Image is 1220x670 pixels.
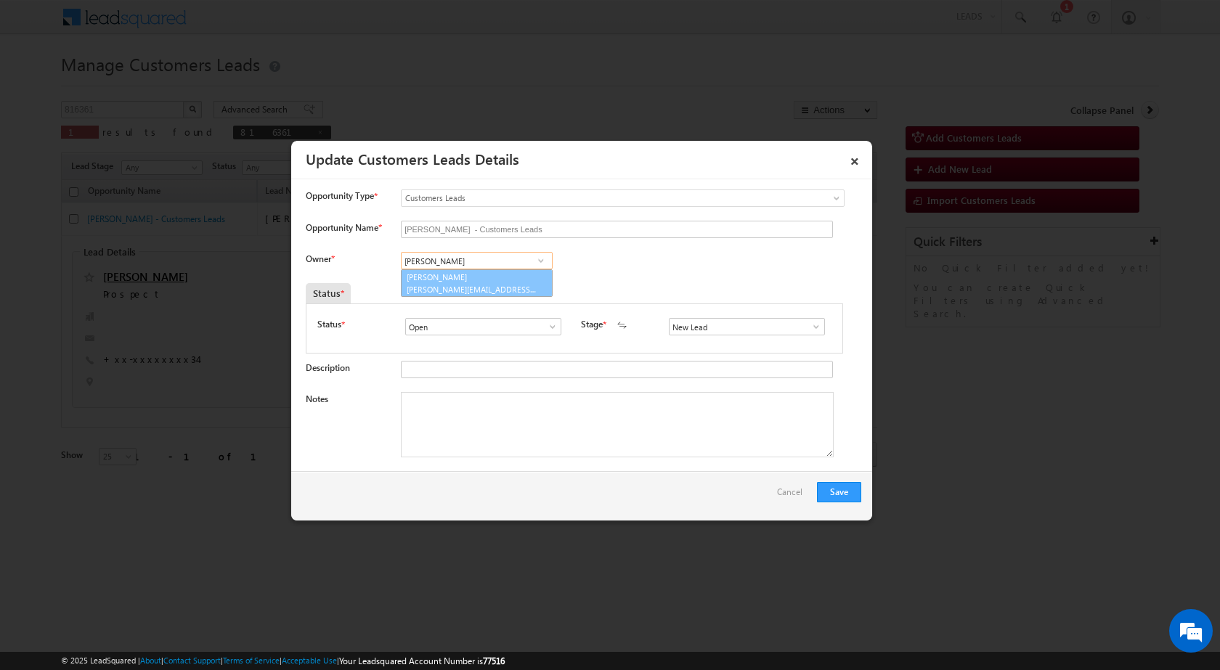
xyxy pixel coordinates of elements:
[163,655,221,665] a: Contact Support
[532,253,550,268] a: Show All Items
[401,252,553,269] input: Type to Search
[540,319,558,334] a: Show All Items
[61,654,505,668] span: © 2025 LeadSquared | | | | |
[76,76,244,95] div: Chat with us now
[306,362,350,373] label: Description
[25,76,61,95] img: d_60004797649_company_0_60004797649
[19,134,265,435] textarea: Type your message and hit 'Enter'
[842,146,867,171] a: ×
[669,318,825,335] input: Type to Search
[803,319,821,334] a: Show All Items
[317,318,341,331] label: Status
[140,655,161,665] a: About
[198,447,264,467] em: Start Chat
[282,655,337,665] a: Acceptable Use
[483,655,505,666] span: 77516
[306,148,519,168] a: Update Customers Leads Details
[407,284,537,295] span: [PERSON_NAME][EMAIL_ADDRESS][DOMAIN_NAME]
[306,253,334,264] label: Owner
[306,222,381,233] label: Opportunity Name
[402,192,785,205] span: Customers Leads
[306,283,351,303] div: Status
[817,482,861,502] button: Save
[223,655,280,665] a: Terms of Service
[777,482,810,510] a: Cancel
[238,7,273,42] div: Minimize live chat window
[339,655,505,666] span: Your Leadsquared Account Number is
[306,393,328,404] label: Notes
[306,189,374,203] span: Opportunity Type
[581,318,603,331] label: Stage
[401,189,845,207] a: Customers Leads
[405,318,561,335] input: Type to Search
[401,269,553,297] a: [PERSON_NAME]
